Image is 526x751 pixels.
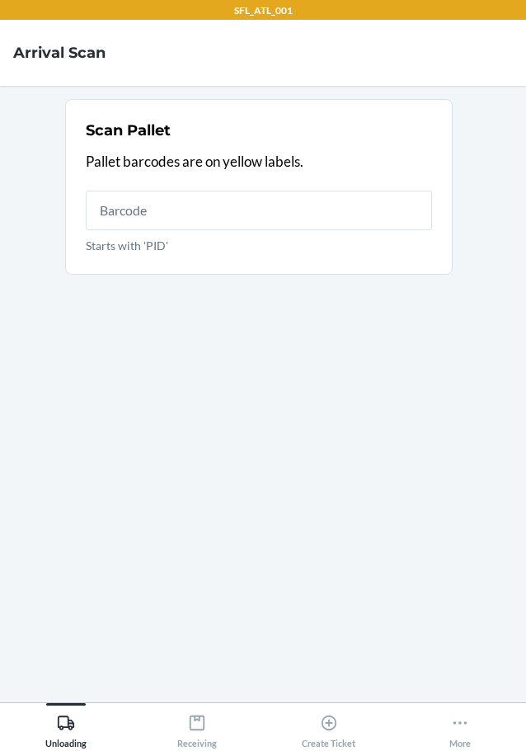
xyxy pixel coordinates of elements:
div: Receiving [177,707,217,749]
button: Create Ticket [263,703,395,749]
h4: Arrival Scan [13,42,106,64]
p: Pallet barcodes are on yellow labels. [86,151,432,172]
div: More [449,707,471,749]
p: SFL_ATL_001 [234,3,293,18]
button: Receiving [132,703,264,749]
div: Unloading [45,707,87,749]
h2: Scan Pallet [86,120,171,141]
p: Starts with 'PID' [86,237,432,254]
div: Create Ticket [302,707,355,749]
input: Starts with 'PID' [86,191,432,230]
